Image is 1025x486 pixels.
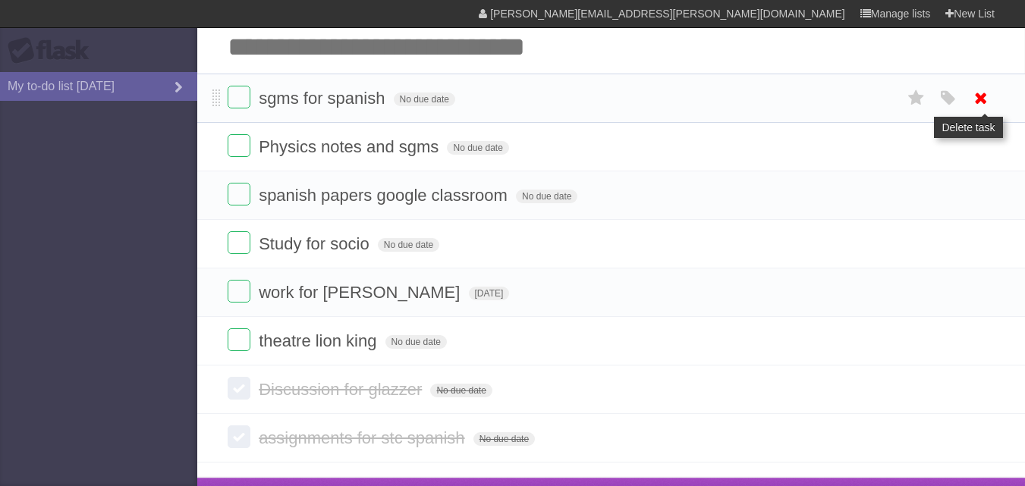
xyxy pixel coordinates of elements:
label: Star task [902,86,931,111]
label: Done [228,134,250,157]
span: Discussion for glazzer [259,380,426,399]
span: No due date [473,432,535,446]
span: theatre lion king [259,331,380,350]
span: No due date [385,335,447,349]
span: assignments for stc spanish [259,428,468,447]
label: Done [228,425,250,448]
label: Done [228,280,250,303]
span: spanish papers google classroom [259,186,511,205]
span: Physics notes and sgms [259,137,442,156]
span: Study for socio [259,234,373,253]
label: Done [228,86,250,108]
span: No due date [430,384,492,397]
label: Done [228,377,250,400]
span: [DATE] [469,287,510,300]
label: Done [228,183,250,205]
div: Flask [8,37,99,64]
span: work for [PERSON_NAME] [259,283,464,302]
span: No due date [394,92,455,106]
span: No due date [378,238,439,252]
span: sgms for spanish [259,89,388,108]
label: Done [228,328,250,351]
span: No due date [447,141,508,155]
label: Done [228,231,250,254]
span: No due date [516,190,577,203]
